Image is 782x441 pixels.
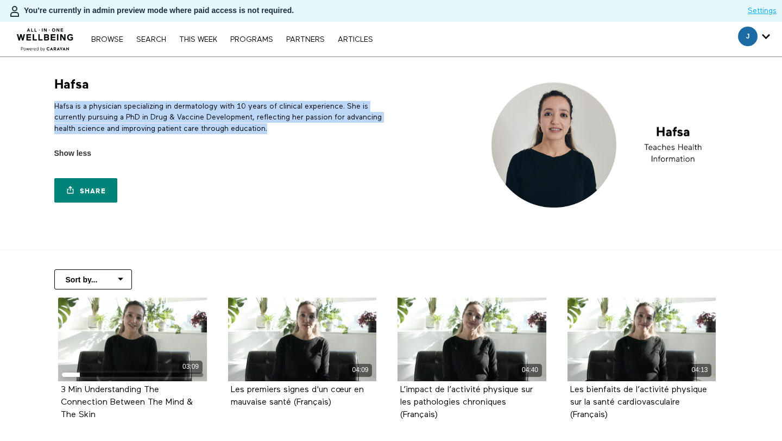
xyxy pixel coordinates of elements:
[8,5,21,18] img: person-bdfc0eaa9744423c596e6e1c01710c89950b1dff7c83b5d61d716cfd8139584f.svg
[54,76,89,93] h1: Hafsa
[131,36,172,43] a: Search
[570,386,707,419] a: Les bienfaits de l’activité physique sur la santé cardiovasculaire (Français)
[332,36,379,43] a: ARTICLES
[398,298,546,381] a: L’impact de l’activité physique sur les pathologies chroniques (Français) 04:40
[519,364,542,376] div: 04:40
[688,364,711,376] div: 04:13
[281,36,330,43] a: PARTNERS
[349,364,372,376] div: 04:09
[400,386,533,419] a: L’impact de l’activité physique sur les pathologies chroniques (Français)
[61,386,193,419] strong: 3 Min Understanding The Connection Between The Mind & The Skin
[482,76,728,215] img: Hafsa
[228,298,377,381] a: Les premiers signes d'un cœur en mauvaise santé (Français) 04:09
[174,36,223,43] a: THIS WEEK
[748,5,777,16] a: Settings
[86,36,129,43] a: Browse
[86,34,378,45] nav: Primary
[225,36,279,43] a: PROGRAMS
[730,22,778,56] div: Secondary
[400,386,533,419] strong: L’impact de l’activité physique sur les pathologies chroniques (Français)
[231,386,364,406] a: Les premiers signes d'un cœur en mauvaise santé (Français)
[567,298,716,381] a: Les bienfaits de l’activité physique sur la santé cardiovasculaire (Français) 04:13
[231,386,364,407] strong: Les premiers signes d'un cœur en mauvaise santé (Français)
[61,386,193,419] a: 3 Min Understanding The Connection Between The Mind & The Skin
[179,361,203,373] div: 03:09
[54,178,117,203] a: Share
[54,148,91,159] span: Show less
[58,298,207,381] a: 3 Min Understanding The Connection Between The Mind & The Skin 03:09
[12,20,78,53] img: CARAVAN
[570,386,707,419] strong: Les bienfaits de l’activité physique sur la santé cardiovasculaire (Français)
[54,101,387,134] p: Hafsa is a physician specializing in dermatology with 10 years of clinical experience. She is cur...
